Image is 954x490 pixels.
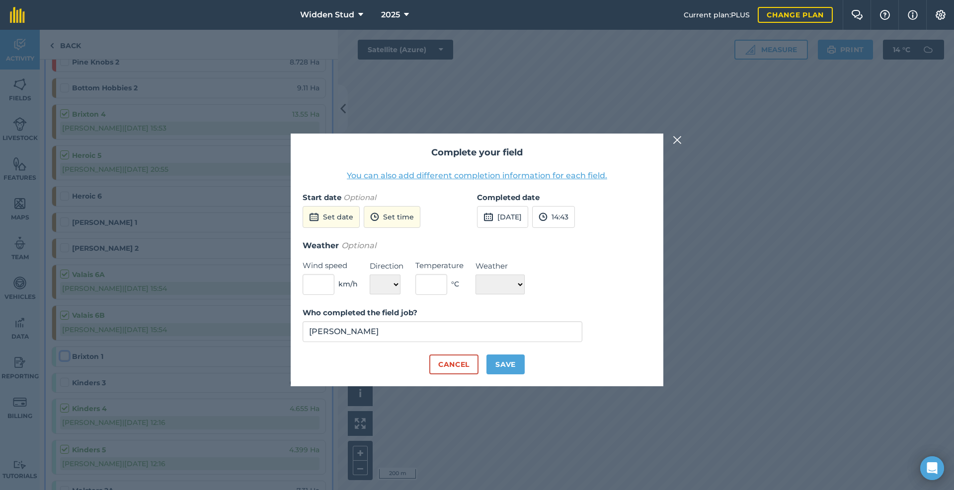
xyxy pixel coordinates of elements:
[343,193,376,202] em: Optional
[477,206,528,228] button: [DATE]
[10,7,25,23] img: fieldmargin Logo
[364,206,420,228] button: Set time
[429,354,478,374] button: Cancel
[935,10,947,20] img: A cog icon
[303,193,341,202] strong: Start date
[908,9,918,21] img: svg+xml;base64,PHN2ZyB4bWxucz0iaHR0cDovL3d3dy53My5vcmcvMjAwMC9zdmciIHdpZHRoPSIxNyIgaGVpZ2h0PSIxNy...
[477,193,540,202] strong: Completed date
[476,260,525,272] label: Weather
[381,9,400,21] span: 2025
[370,260,403,272] label: Direction
[879,10,891,20] img: A question mark icon
[303,239,651,252] h3: Weather
[370,211,379,223] img: svg+xml;base64,PD94bWwgdmVyc2lvbj0iMS4wIiBlbmNvZGluZz0idXRmLTgiPz4KPCEtLSBHZW5lcmF0b3I6IEFkb2JlIE...
[338,279,358,289] span: km/h
[851,10,863,20] img: Two speech bubbles overlapping with the left bubble in the forefront
[300,9,354,21] span: Widden Stud
[303,206,360,228] button: Set date
[341,241,376,250] em: Optional
[486,354,525,374] button: Save
[483,211,493,223] img: svg+xml;base64,PD94bWwgdmVyc2lvbj0iMS4wIiBlbmNvZGluZz0idXRmLTgiPz4KPCEtLSBHZW5lcmF0b3I6IEFkb2JlIE...
[673,134,682,146] img: svg+xml;base64,PHN2ZyB4bWxucz0iaHR0cDovL3d3dy53My5vcmcvMjAwMC9zdmciIHdpZHRoPSIyMiIgaGVpZ2h0PSIzMC...
[451,279,459,289] span: ° C
[309,211,319,223] img: svg+xml;base64,PD94bWwgdmVyc2lvbj0iMS4wIiBlbmNvZGluZz0idXRmLTgiPz4KPCEtLSBHZW5lcmF0b3I6IEFkb2JlIE...
[303,260,358,272] label: Wind speed
[920,456,944,480] div: Open Intercom Messenger
[539,211,548,223] img: svg+xml;base64,PD94bWwgdmVyc2lvbj0iMS4wIiBlbmNvZGluZz0idXRmLTgiPz4KPCEtLSBHZW5lcmF0b3I6IEFkb2JlIE...
[684,9,750,20] span: Current plan : PLUS
[303,145,651,160] h2: Complete your field
[415,260,464,272] label: Temperature
[347,170,607,182] button: You can also add different completion information for each field.
[303,308,417,317] strong: Who completed the field job?
[758,7,833,23] a: Change plan
[532,206,575,228] button: 14:43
